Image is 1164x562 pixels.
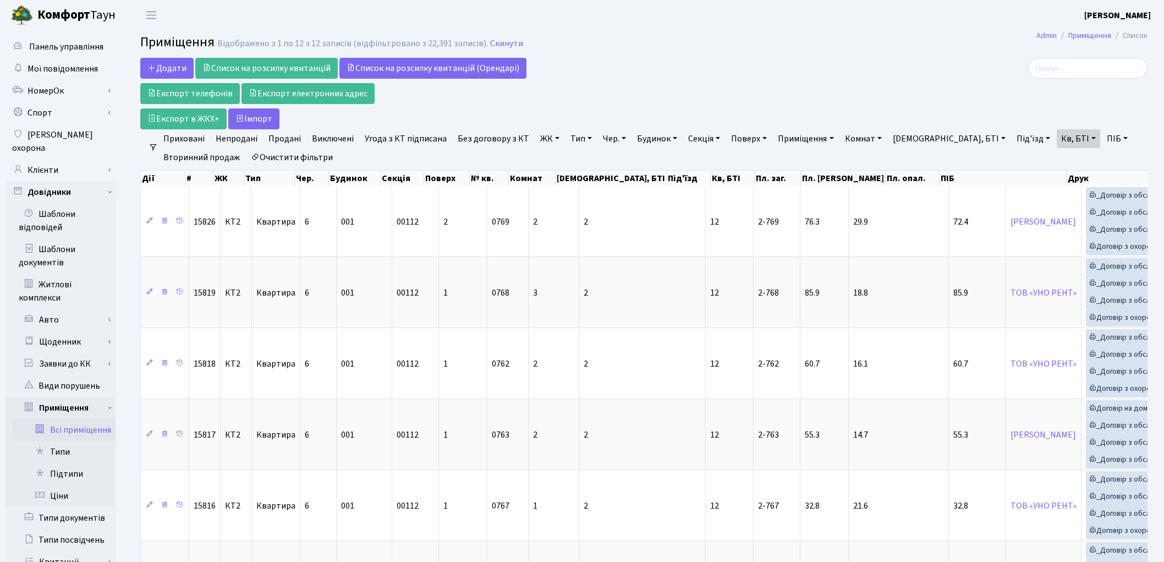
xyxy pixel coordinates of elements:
a: Мої повідомлення [6,58,116,80]
span: 2-763 [758,429,779,441]
a: Шаблони документів [6,238,116,274]
a: Ціни [13,485,116,507]
span: Квартира [256,501,295,510]
span: Панель управління [29,41,103,53]
a: Типи [13,441,116,463]
th: Секція [381,171,424,186]
th: Дії [141,171,185,186]
a: Довідники [6,181,116,203]
th: ПІБ [940,171,1066,186]
span: КТ2 [225,288,247,297]
th: № кв. [470,171,509,186]
a: Чер. [599,129,630,148]
span: 2-769 [758,216,779,228]
th: ЖК [213,171,244,186]
span: 15826 [194,216,216,228]
span: 6 [305,358,309,370]
a: Житлові комплекси [6,274,116,309]
span: 0769 [492,216,509,228]
span: Квартира [256,430,295,439]
a: НомерОк [6,80,116,102]
span: Приміщення [140,32,215,52]
a: [PERSON_NAME] [1011,216,1076,228]
span: 1 [443,500,448,512]
span: 00112 [397,500,419,512]
a: Приміщення [1068,30,1111,41]
th: Поверх [424,171,470,186]
li: Список [1111,30,1147,42]
span: 85.9 [953,287,968,299]
a: Додати [140,58,194,79]
span: 2-767 [758,500,779,512]
span: 55.3 [805,429,820,441]
a: [PERSON_NAME] [1084,9,1151,22]
a: Експорт електронних адрес [241,83,375,104]
span: Таун [37,6,116,25]
a: [DEMOGRAPHIC_DATA], БТІ [888,129,1010,148]
span: 72.4 [953,216,968,228]
img: logo.png [11,4,33,26]
span: КТ2 [225,430,247,439]
a: Щоденник [13,331,116,353]
a: Угода з КТ підписана [360,129,451,148]
span: 6 [305,500,309,512]
span: КТ2 [225,501,247,510]
a: Типи документів [6,507,116,529]
span: 55.3 [953,429,968,441]
span: 00112 [397,358,419,370]
th: [DEMOGRAPHIC_DATA], БТІ [556,171,667,186]
a: Заявки до КК [13,353,116,375]
a: Секція [684,129,724,148]
nav: breadcrumb [1020,24,1164,47]
span: 0762 [492,358,509,370]
span: 29.9 [853,216,868,228]
button: Переключити навігацію [138,6,165,24]
span: 2-768 [758,287,779,299]
span: 00112 [397,429,419,441]
a: Admin [1036,30,1057,41]
span: 12 [710,500,719,512]
a: ТОВ «УНО РЕНТ» [1011,287,1077,299]
span: 3 [533,287,537,299]
button: Iмпорт [228,108,279,129]
span: 6 [305,287,309,299]
th: # [185,171,213,186]
span: КТ2 [225,217,247,226]
a: Вторинний продаж [159,148,244,167]
span: Додати [147,62,186,74]
a: Під'їзд [1012,129,1055,148]
span: 00112 [397,216,419,228]
a: ТОВ «УНО РЕНТ» [1011,358,1077,370]
a: Авто [13,309,116,331]
span: 12 [710,216,719,228]
th: Тип [244,171,295,186]
a: Тип [566,129,596,148]
span: 85.9 [805,287,820,299]
span: 1 [443,358,448,370]
a: Приміщення [13,397,116,419]
span: 12 [710,429,719,441]
b: Комфорт [37,6,90,24]
span: 15817 [194,429,216,441]
span: 32.8 [953,500,968,512]
a: Підтипи [13,463,116,485]
span: 2 [584,500,588,512]
span: 0768 [492,287,509,299]
span: 18.8 [853,287,868,299]
a: Експорт в ЖКХ+ [140,108,227,129]
th: Під'їзд [667,171,711,186]
th: Будинок [329,171,381,186]
a: Непродані [211,129,262,148]
a: Очистити фільтри [246,148,337,167]
span: 32.8 [805,500,820,512]
a: Види порушень [6,375,116,397]
span: 15818 [194,358,216,370]
a: Шаблони відповідей [6,203,116,238]
span: 001 [341,429,354,441]
a: [PERSON_NAME] охорона [6,124,116,159]
span: 2 [533,358,537,370]
a: Всі приміщення [13,419,116,441]
span: 1 [443,287,448,299]
span: 0763 [492,429,509,441]
span: 12 [710,287,719,299]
